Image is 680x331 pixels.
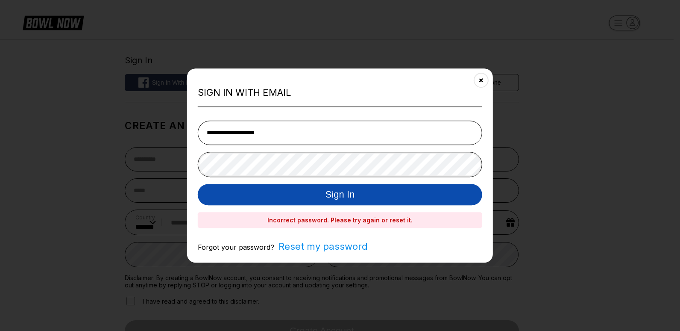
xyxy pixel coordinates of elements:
[274,241,368,252] span: Reset my password
[198,228,482,252] div: Forgot your password?
[198,184,482,205] button: Sign In
[198,212,482,228] div: Incorrect password. Please try again or reset it.
[198,87,482,99] h2: Sign in with Email
[471,70,492,91] button: Close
